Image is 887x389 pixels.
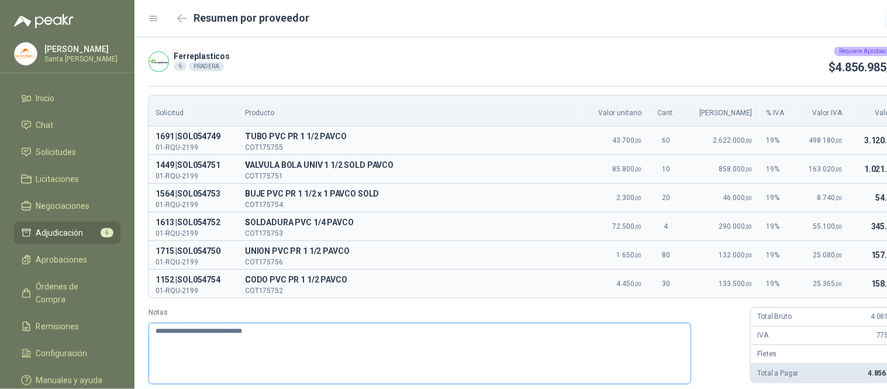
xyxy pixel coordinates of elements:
[813,251,843,259] span: 25.080
[723,194,753,202] span: 46.000
[634,252,641,259] span: ,00
[44,56,118,63] p: Santa [PERSON_NAME]
[14,222,120,244] a: Adjudicación6
[648,270,684,298] td: 30
[612,136,641,144] span: 43.700
[809,165,843,173] span: 163.020
[760,155,796,184] td: 19 %
[245,216,577,230] span: SOLDADURA PVC 1/4 PAVCO
[746,195,753,201] span: ,00
[760,126,796,155] td: 19 %
[245,216,577,230] p: S
[149,52,168,71] img: Company Logo
[817,194,843,202] span: 8.740
[14,276,120,311] a: Órdenes de Compra
[14,342,120,364] a: Configuración
[648,95,684,126] th: Cant.
[634,195,641,201] span: ,00
[14,141,120,163] a: Solicitudes
[836,195,843,201] span: ,00
[245,187,577,201] span: BUJE PVC PR 1 1/2 x 1 PAVCO SOLD
[189,62,224,71] div: PRADERA
[36,226,84,239] span: Adjudicación
[14,168,120,190] a: Licitaciones
[156,259,231,266] p: 01-RQU-2199
[14,315,120,338] a: Remisiones
[238,95,584,126] th: Producto
[719,280,753,288] span: 133.500
[760,212,796,241] td: 19 %
[760,184,796,212] td: 19 %
[758,311,792,322] p: Total Bruto
[746,281,753,287] span: ,00
[101,228,113,237] span: 6
[836,137,843,144] span: ,00
[149,95,238,126] th: Solicitud
[245,159,577,173] p: V
[36,253,88,266] span: Aprobaciones
[634,166,641,173] span: ,00
[758,330,769,341] p: IVA
[36,119,54,132] span: Chat
[245,259,577,266] p: COT175756
[36,374,103,387] span: Manuales y ayuda
[36,199,90,212] span: Negociaciones
[758,368,799,379] p: Total a Pagar
[36,92,55,105] span: Inicio
[836,166,843,173] span: ,00
[194,10,310,26] h2: Resumen por proveedor
[15,43,37,65] img: Company Logo
[796,95,850,126] th: Valor IVA
[809,136,843,144] span: 498.180
[616,280,641,288] span: 4.450
[746,252,753,259] span: ,00
[245,130,577,144] span: TUBO PVC PR 1 1/2 PAVCO
[245,273,577,287] p: C
[836,223,843,230] span: ,00
[760,270,796,298] td: 19 %
[156,187,231,201] p: 1564 | SOL054753
[746,166,753,173] span: ,00
[245,144,577,151] p: COT175755
[758,349,777,360] p: Fletes
[245,273,577,287] span: CODO PVC PR 1 1/2 PAVCO
[245,187,577,201] p: B
[584,95,648,126] th: Valor unitario
[719,165,753,173] span: 858.000
[245,173,577,180] p: COT175751
[156,130,231,144] p: 1691 | SOL054749
[174,52,230,60] p: Ferreplasticos
[760,95,796,126] th: % IVA
[245,245,577,259] span: UNION PVC PR 1 1/2 PAVCO
[813,222,843,230] span: 55.100
[612,165,641,173] span: 85.800
[719,251,753,259] span: 132.000
[245,201,577,208] p: COT175754
[156,173,231,180] p: 01-RQU-2199
[14,114,120,136] a: Chat
[156,245,231,259] p: 1715 | SOL054750
[156,144,231,151] p: 01-RQU-2199
[836,252,843,259] span: ,00
[14,87,120,109] a: Inicio
[14,249,120,271] a: Aprobaciones
[648,184,684,212] td: 20
[245,230,577,237] p: COT175753
[245,130,577,144] p: T
[174,61,187,71] div: 6
[245,159,577,173] span: VALVULA BOLA UNIV 1 1/2 SOLD PAVCO
[14,14,74,28] img: Logo peakr
[684,95,759,126] th: [PERSON_NAME]
[156,273,231,287] p: 1152 | SOL054754
[156,230,231,237] p: 01-RQU-2199
[156,216,231,230] p: 1613 | SOL054752
[634,281,641,287] span: ,00
[648,241,684,270] td: 80
[634,137,641,144] span: ,00
[36,280,109,306] span: Órdenes de Compra
[616,194,641,202] span: 2.300
[245,245,577,259] p: U
[612,222,641,230] span: 72.500
[149,307,741,318] label: Notas
[634,223,641,230] span: ,00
